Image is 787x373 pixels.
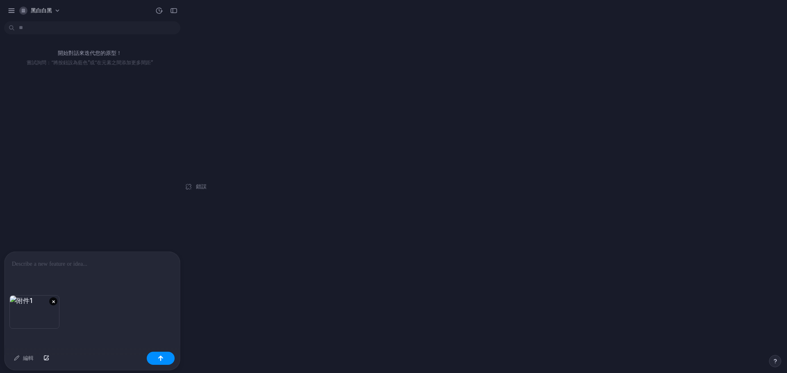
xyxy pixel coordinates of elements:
font: 錯誤 [196,183,207,190]
button: 黑白白黑 [16,4,65,17]
font: × [52,298,55,305]
font: 嘗試詢問：“將按鈕設為藍色”或“在元素之間添加更多間距” [27,59,153,66]
font: 開始對話來迭代您的原型！ [58,50,122,56]
font: 黑白白黑 [31,7,52,14]
button: × [49,297,57,305]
